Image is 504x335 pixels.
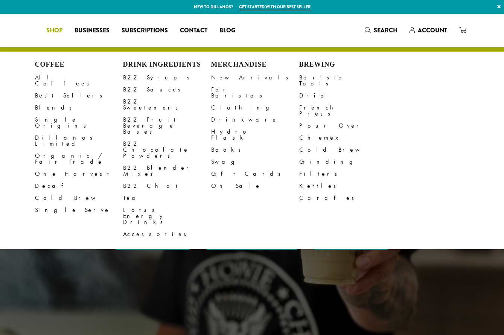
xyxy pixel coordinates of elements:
[35,114,123,132] a: Single Origins
[35,72,123,90] a: All Coffees
[46,26,62,35] span: Shop
[35,180,123,192] a: Decaf
[211,102,299,114] a: Clothing
[122,26,168,35] span: Subscriptions
[123,84,211,96] a: B22 Sauces
[299,102,387,120] a: French Press
[211,156,299,168] a: Swag
[299,72,387,90] a: Barista Tools
[211,180,299,192] a: On Sale
[211,61,299,69] h4: Merchandise
[123,138,211,162] a: B22 Chocolate Powders
[123,114,211,138] a: B22 Fruit Beverage Bases
[75,26,110,35] span: Businesses
[299,144,387,156] a: Cold Brew
[35,150,123,168] a: Organic / Fair Trade
[35,90,123,102] a: Best Sellers
[219,26,235,35] span: Blog
[35,204,123,216] a: Single Serve
[211,144,299,156] a: Books
[359,24,404,37] a: Search
[123,180,211,192] a: B22 Chai
[239,4,311,10] a: Get started with our best seller
[299,168,387,180] a: Filters
[35,132,123,150] a: Dillanos Limited
[40,24,69,37] a: Shop
[299,192,387,204] a: Carafes
[299,156,387,168] a: Grinding
[35,192,123,204] a: Cold Brew
[299,120,387,132] a: Pour Over
[123,228,211,240] a: Accessories
[211,126,299,144] a: Hydro Flask
[299,180,387,192] a: Kettles
[418,26,447,35] span: Account
[123,96,211,114] a: B22 Sweeteners
[374,26,397,35] span: Search
[211,84,299,102] a: For Baristas
[123,162,211,180] a: B22 Blender Mixes
[211,72,299,84] a: New Arrivals
[123,192,211,204] a: Tea
[35,102,123,114] a: Blends
[299,132,387,144] a: Chemex
[35,168,123,180] a: One Harvest
[123,72,211,84] a: B22 Syrups
[35,61,123,69] h4: Coffee
[123,204,211,228] a: Lotus Energy Drinks
[211,114,299,126] a: Drinkware
[211,168,299,180] a: Gift Cards
[123,61,211,69] h4: Drink Ingredients
[299,90,387,102] a: Drip
[299,61,387,69] h4: Brewing
[180,26,207,35] span: Contact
